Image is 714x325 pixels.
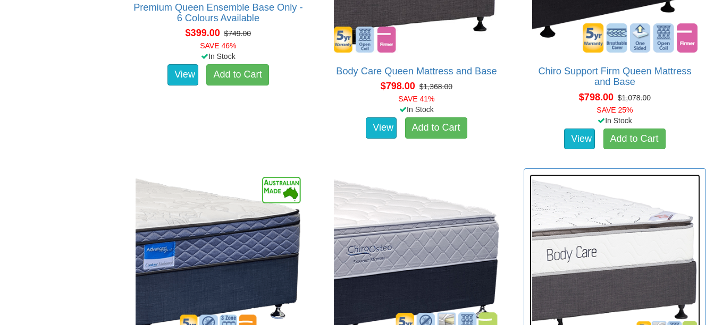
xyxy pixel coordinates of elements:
[398,95,434,103] font: SAVE 41%
[419,82,452,91] del: $1,368.00
[133,2,303,23] a: Premium Queen Ensemble Base Only - 6 Colours Available
[538,66,691,87] a: Chiro Support Firm Queen Mattress and Base
[564,129,595,150] a: View
[522,115,708,126] div: In Stock
[381,81,415,91] span: $798.00
[336,66,497,76] a: Body Care Queen Mattress and Base
[366,117,397,139] a: View
[206,64,268,85] a: Add to Cart
[603,129,666,150] a: Add to Cart
[597,106,633,114] font: SAVE 25%
[323,104,510,115] div: In Stock
[186,28,220,38] span: $399.00
[224,29,251,38] del: $749.00
[579,92,614,102] span: $798.00
[125,51,312,62] div: In Stock
[405,117,467,139] a: Add to Cart
[618,93,651,102] del: $1,078.00
[167,64,198,85] a: View
[200,41,236,50] font: SAVE 46%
